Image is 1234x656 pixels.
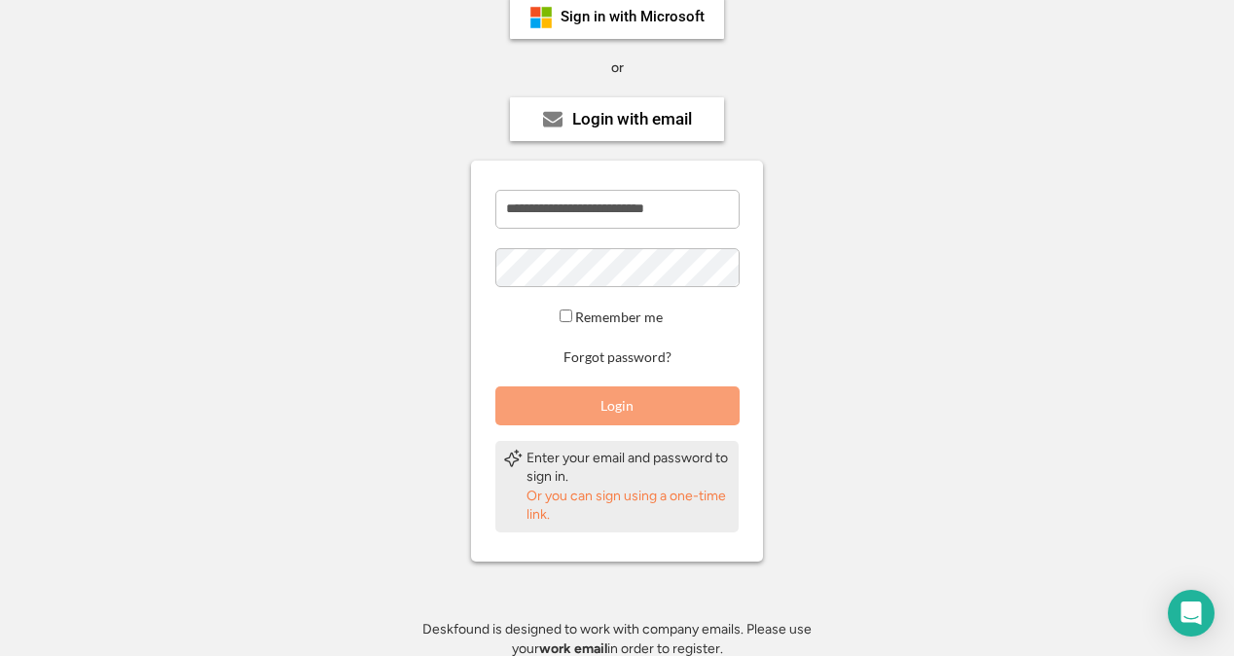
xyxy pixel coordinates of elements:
button: Forgot password? [561,348,674,367]
img: ms-symbollockup_mssymbol_19.png [529,6,553,29]
div: Sign in with Microsoft [561,10,705,24]
div: Enter your email and password to sign in. [526,449,731,487]
button: Login [495,386,740,425]
label: Remember me [575,309,663,325]
div: or [611,58,624,78]
div: Open Intercom Messenger [1168,590,1215,637]
div: Or you can sign using a one-time link. [526,487,731,525]
div: Login with email [572,111,692,128]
